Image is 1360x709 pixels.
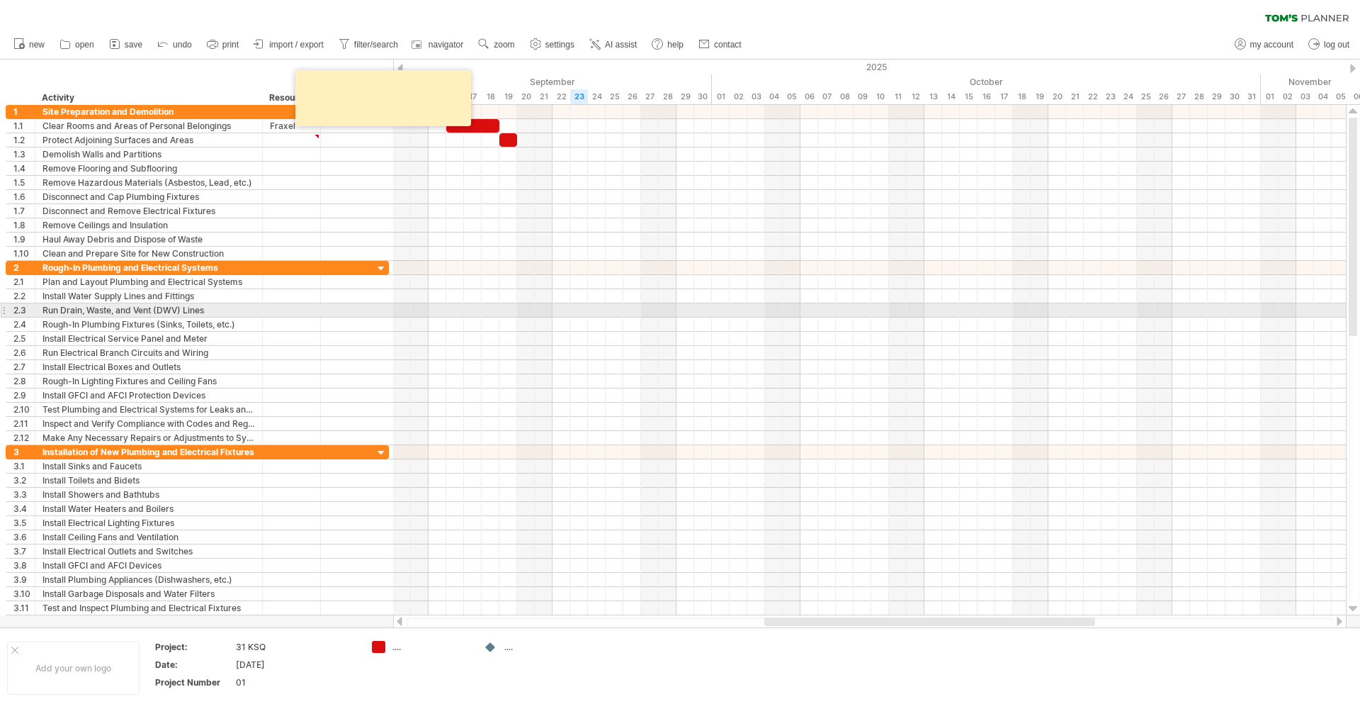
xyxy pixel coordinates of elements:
div: Monday, 3 November 2025 [1296,89,1314,104]
div: October 2025 [712,74,1261,89]
div: .... [392,641,470,653]
div: Wednesday, 22 October 2025 [1084,89,1101,104]
span: filter/search [354,40,398,50]
div: 2.6 [13,346,35,359]
div: 2.7 [13,360,35,374]
div: [DATE] [236,659,355,671]
div: Thursday, 25 September 2025 [606,89,623,104]
div: Project: [155,641,233,653]
div: Monday, 13 October 2025 [924,89,942,104]
div: Install Electrical Lighting Fixtures [42,516,255,530]
div: 3.3 [13,488,35,501]
div: Sunday, 5 October 2025 [783,89,800,104]
a: open [56,35,98,54]
div: 1 [13,105,35,118]
div: Disconnect and Remove Electrical Fixtures [42,204,255,218]
div: Project Number [155,676,233,688]
div: Thursday, 23 October 2025 [1101,89,1119,104]
a: new [10,35,49,54]
div: Sunday, 28 September 2025 [659,89,676,104]
div: Install Showers and Bathtubs [42,488,255,501]
span: new [29,40,45,50]
span: AI assist [605,40,637,50]
div: Sunday, 21 September 2025 [535,89,552,104]
div: 3.4 [13,502,35,515]
div: 3.11 [13,601,35,615]
div: Run Electrical Branch Circuits and Wiring [42,346,255,359]
div: Thursday, 9 October 2025 [854,89,871,104]
div: 3.10 [13,587,35,601]
div: Friday, 10 October 2025 [871,89,889,104]
div: .... [504,641,582,653]
div: Wednesday, 8 October 2025 [836,89,854,104]
div: Tuesday, 21 October 2025 [1066,89,1084,104]
a: filter/search [335,35,402,54]
div: Monday, 27 October 2025 [1172,89,1190,104]
a: contact [695,35,746,54]
div: Friday, 3 October 2025 [747,89,765,104]
div: 2 [13,261,35,274]
div: Saturday, 25 October 2025 [1137,89,1155,104]
div: Clear Rooms and Areas of Personal Belongings [42,119,255,133]
div: Date: [155,659,233,671]
div: Monday, 22 September 2025 [552,89,570,104]
div: 1.10 [13,247,35,260]
div: Wednesday, 1 October 2025 [712,89,730,104]
div: Rough-In Plumbing Fixtures (Sinks, Toilets, etc.) [42,318,255,331]
div: Sunday, 26 October 2025 [1155,89,1172,104]
a: navigator [409,35,467,54]
div: Run Drain, Waste, and Vent (DWV) Lines [42,303,255,317]
a: AI assist [586,35,641,54]
div: 1.4 [13,162,35,175]
div: Demolish Walls and Partitions [42,147,255,161]
div: 1.2 [13,133,35,147]
div: Install Water Heaters and Boilers [42,502,255,515]
div: Protect Adjoining Surfaces and Areas [42,133,255,147]
div: 3.7 [13,545,35,558]
div: Sunday, 12 October 2025 [907,89,924,104]
div: Test and Inspect Plumbing and Electrical Fixtures [42,601,255,615]
div: 1.1 [13,119,35,133]
div: Tuesday, 7 October 2025 [818,89,836,104]
div: Tuesday, 4 November 2025 [1314,89,1332,104]
div: Saturday, 1 November 2025 [1261,89,1279,104]
div: Install Electrical Service Panel and Meter [42,332,255,345]
div: Monday, 20 October 2025 [1048,89,1066,104]
div: 3.9 [13,573,35,586]
div: Install Electrical Boxes and Outlets [42,360,255,374]
a: zoom [475,35,518,54]
div: 2.9 [13,389,35,402]
a: settings [526,35,579,54]
div: 2.12 [13,431,35,445]
span: settings [545,40,574,50]
div: Wednesday, 5 November 2025 [1332,89,1349,104]
div: Make Any Necessary Repairs or Adjustments to Systems [42,431,255,445]
div: Thursday, 18 September 2025 [482,89,499,104]
div: Disconnect and Cap Plumbing Fixtures [42,190,255,203]
div: Install GFCI and AFCI Protection Devices [42,389,255,402]
div: 2.1 [13,275,35,289]
span: my account [1250,40,1293,50]
div: 01 [236,676,355,688]
a: save [106,35,147,54]
div: Resource [269,91,312,105]
div: Inspect and Verify Compliance with Codes and Regulations [42,417,255,430]
a: print [203,35,243,54]
div: 2.11 [13,417,35,430]
span: help [667,40,684,50]
div: 1.6 [13,190,35,203]
div: Sunday, 2 November 2025 [1279,89,1296,104]
div: Wednesday, 24 September 2025 [588,89,606,104]
div: Monday, 29 September 2025 [676,89,694,104]
span: zoom [494,40,514,50]
span: open [75,40,94,50]
div: Wednesday, 29 October 2025 [1208,89,1225,104]
div: Remove Ceilings and Insulation [42,218,255,232]
div: Installation of New Plumbing and Electrical Fixtures [42,445,255,459]
div: 3.2 [13,474,35,487]
div: 2.10 [13,403,35,416]
div: 2.3 [13,303,35,317]
div: Wednesday, 15 October 2025 [960,89,977,104]
div: Install Water Supply Lines and Fittings [42,289,255,303]
div: 3.6 [13,530,35,544]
